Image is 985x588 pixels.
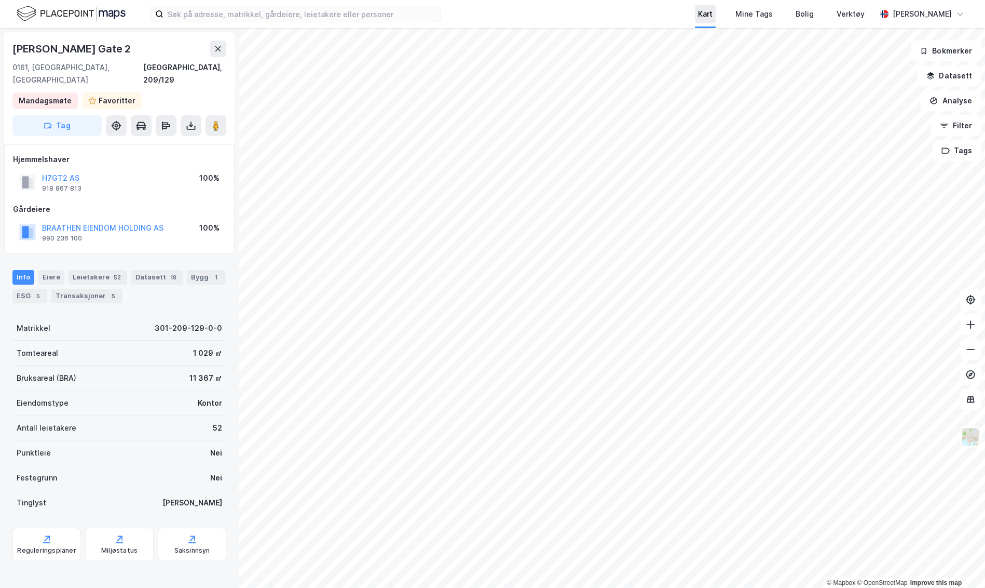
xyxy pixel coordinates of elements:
[17,472,57,484] div: Festegrunn
[99,95,135,107] div: Favoritter
[189,372,222,384] div: 11 367 ㎡
[112,272,123,283] div: 52
[213,422,222,434] div: 52
[12,61,143,86] div: 0161, [GEOGRAPHIC_DATA], [GEOGRAPHIC_DATA]
[38,270,64,285] div: Eiere
[17,322,50,335] div: Matrikkel
[12,115,102,136] button: Tag
[12,41,133,57] div: [PERSON_NAME] Gate 2
[42,234,82,243] div: 990 236 100
[796,8,814,20] div: Bolig
[12,289,47,303] div: ESG
[155,322,222,335] div: 301-209-129-0-0
[211,272,221,283] div: 1
[13,203,226,216] div: Gårdeiere
[17,546,76,555] div: Reguleringsplaner
[911,41,981,61] button: Bokmerker
[910,579,962,586] a: Improve this map
[143,61,226,86] div: [GEOGRAPHIC_DATA], 209/129
[17,372,76,384] div: Bruksareal (BRA)
[101,546,138,555] div: Miljøstatus
[69,270,127,285] div: Leietakere
[193,347,222,359] div: 1 029 ㎡
[921,90,981,111] button: Analyse
[17,497,46,509] div: Tinglyst
[17,5,126,23] img: logo.f888ab2527a4732fd821a326f86c7f29.svg
[210,447,222,459] div: Nei
[19,95,72,107] div: Mandagsmøte
[837,8,865,20] div: Verktøy
[42,184,81,193] div: 918 867 813
[163,6,441,22] input: Søk på adresse, matrikkel, gårdeiere, leietakere eller personer
[168,272,179,283] div: 18
[131,270,183,285] div: Datasett
[17,397,69,409] div: Eiendomstype
[827,579,855,586] a: Mapbox
[187,270,225,285] div: Bygg
[108,291,118,301] div: 5
[210,472,222,484] div: Nei
[51,289,122,303] div: Transaksjoner
[17,347,58,359] div: Tomteareal
[17,422,76,434] div: Antall leietakere
[174,546,210,555] div: Saksinnsyn
[735,8,773,20] div: Mine Tags
[698,8,713,20] div: Kart
[12,270,34,285] div: Info
[162,497,222,509] div: [PERSON_NAME]
[198,397,222,409] div: Kontor
[961,427,980,447] img: Z
[13,153,226,166] div: Hjemmelshaver
[933,140,981,161] button: Tags
[933,538,985,588] iframe: Chat Widget
[893,8,952,20] div: [PERSON_NAME]
[857,579,907,586] a: OpenStreetMap
[33,291,43,301] div: 5
[199,222,220,234] div: 100%
[931,115,981,136] button: Filter
[199,172,220,184] div: 100%
[17,447,51,459] div: Punktleie
[918,65,981,86] button: Datasett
